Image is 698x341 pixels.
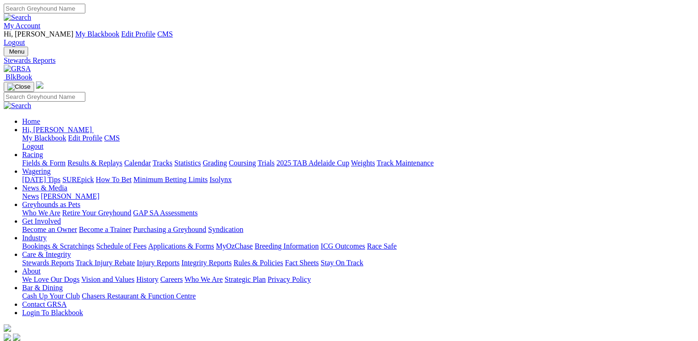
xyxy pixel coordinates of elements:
[82,292,196,300] a: Chasers Restaurant & Function Centre
[22,126,94,134] a: Hi, [PERSON_NAME]
[377,159,434,167] a: Track Maintenance
[181,259,232,267] a: Integrity Reports
[75,30,119,38] a: My Blackbook
[136,275,158,283] a: History
[62,209,131,217] a: Retire Your Greyhound
[81,275,134,283] a: Vision and Values
[68,134,102,142] a: Edit Profile
[174,159,201,167] a: Statistics
[4,334,11,341] img: facebook.svg
[4,73,32,81] a: BlkBook
[203,159,227,167] a: Grading
[22,225,694,234] div: Get Involved
[4,324,11,332] img: logo-grsa-white.png
[4,13,31,22] img: Search
[351,159,375,167] a: Weights
[13,334,20,341] img: twitter.svg
[148,242,214,250] a: Applications & Forms
[6,73,32,81] span: BlkBook
[79,225,131,233] a: Become a Trainer
[153,159,173,167] a: Tracks
[22,159,66,167] a: Fields & Form
[157,30,173,38] a: CMS
[121,30,155,38] a: Edit Profile
[4,38,25,46] a: Logout
[22,242,694,250] div: Industry
[225,275,266,283] a: Strategic Plan
[22,209,60,217] a: Who We Are
[22,234,47,242] a: Industry
[22,225,77,233] a: Become an Owner
[22,126,92,134] span: Hi, [PERSON_NAME]
[22,250,71,258] a: Care & Integrity
[160,275,183,283] a: Careers
[257,159,274,167] a: Trials
[4,22,41,30] a: My Account
[22,142,43,150] a: Logout
[22,242,94,250] a: Bookings & Scratchings
[104,134,120,142] a: CMS
[229,159,256,167] a: Coursing
[22,201,80,208] a: Greyhounds as Pets
[22,167,51,175] a: Wagering
[22,300,66,308] a: Contact GRSA
[67,159,122,167] a: Results & Replays
[22,292,694,300] div: Bar & Dining
[22,292,80,300] a: Cash Up Your Club
[4,65,31,73] img: GRSA
[255,242,319,250] a: Breeding Information
[4,102,31,110] img: Search
[22,176,694,184] div: Wagering
[41,192,99,200] a: [PERSON_NAME]
[96,176,132,183] a: How To Bet
[22,217,61,225] a: Get Involved
[285,259,319,267] a: Fact Sheets
[124,159,151,167] a: Calendar
[22,259,694,267] div: Care & Integrity
[4,56,694,65] a: Stewards Reports
[22,117,40,125] a: Home
[133,176,208,183] a: Minimum Betting Limits
[22,284,63,292] a: Bar & Dining
[137,259,179,267] a: Injury Reports
[133,209,198,217] a: GAP SA Assessments
[22,176,60,183] a: [DATE] Tips
[4,82,34,92] button: Toggle navigation
[96,242,146,250] a: Schedule of Fees
[233,259,283,267] a: Rules & Policies
[4,30,694,47] div: My Account
[4,92,85,102] input: Search
[4,4,85,13] input: Search
[22,151,43,158] a: Racing
[209,176,232,183] a: Isolynx
[7,83,30,91] img: Close
[22,134,694,151] div: Hi, [PERSON_NAME]
[276,159,349,167] a: 2025 TAB Adelaide Cup
[268,275,311,283] a: Privacy Policy
[9,48,24,55] span: Menu
[36,81,43,89] img: logo-grsa-white.png
[185,275,223,283] a: Who We Are
[133,225,206,233] a: Purchasing a Greyhound
[22,309,83,317] a: Login To Blackbook
[22,275,694,284] div: About
[208,225,243,233] a: Syndication
[4,30,73,38] span: Hi, [PERSON_NAME]
[22,192,694,201] div: News & Media
[76,259,135,267] a: Track Injury Rebate
[22,275,79,283] a: We Love Our Dogs
[4,47,28,56] button: Toggle navigation
[216,242,253,250] a: MyOzChase
[22,267,41,275] a: About
[321,242,365,250] a: ICG Outcomes
[22,184,67,192] a: News & Media
[321,259,363,267] a: Stay On Track
[367,242,396,250] a: Race Safe
[22,259,74,267] a: Stewards Reports
[22,134,66,142] a: My Blackbook
[22,192,39,200] a: News
[62,176,94,183] a: SUREpick
[22,159,694,167] div: Racing
[22,209,694,217] div: Greyhounds as Pets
